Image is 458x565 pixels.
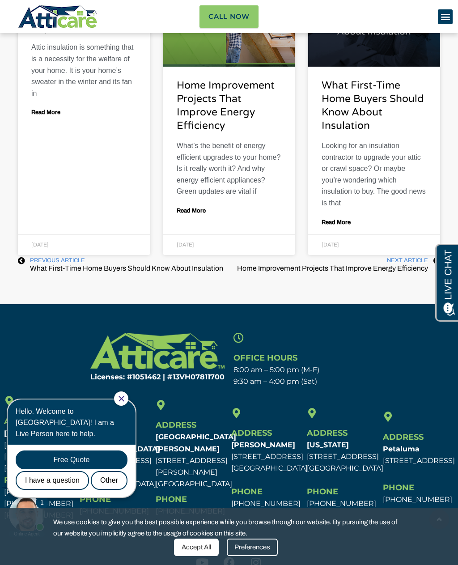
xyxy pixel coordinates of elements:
[156,433,236,453] b: [GEOGRAPHIC_DATA][PERSON_NAME]
[383,432,424,442] span: Address
[4,429,85,438] b: [GEOGRAPHIC_DATA]
[307,499,376,508] a: [PHONE_NUMBER]
[31,42,136,99] p: Attic insulation is something that is a necessity for the welfare of your home. It is your home’s...
[65,374,225,381] h6: Licenses: #1051462 | #13VH078117​00
[383,483,414,493] span: Phone
[80,431,151,490] p: [STREET_ADDRESS] Suite 106 [GEOGRAPHIC_DATA]
[208,10,250,23] span: Call Now
[18,255,225,273] a: Previous ArticleWhat First-Time Home Buyers Should Know About Insulation
[199,5,259,28] a: Call Now
[4,391,148,538] iframe: Chat Invitation
[322,242,339,248] span: [DATE]
[307,487,338,497] span: Phone
[234,255,441,273] a: Next ArticleHome Improvement Projects That Improve Energy Efficiency
[322,140,427,209] p: Looking for an insulation contractor to upgrade your attic or crawl space? Or maybe you’re wonder...
[307,441,349,449] b: [US_STATE]
[177,208,206,214] a: Read more about Home Improvement Projects That Improve Energy Efficiency
[30,257,223,264] span: Previous Article
[383,445,420,453] b: Petaluma
[177,140,282,197] p: What’s the benefit of energy efficient upgrades to your home? Is it really worth it? And why ener...
[31,110,60,115] a: Read more about Pros and Cons: A Guide To Choosing Attic Insulation Replacement
[30,264,223,272] span: What First-Time Home Buyers Should Know About Insulation
[4,475,35,485] span: Phone
[307,439,383,475] p: [STREET_ADDRESS] [GEOGRAPHIC_DATA]
[22,7,72,18] span: Opens a chat window
[156,420,196,430] span: Address
[307,428,348,438] span: Address
[322,220,351,225] a: Read more about What First-Time Home Buyers Should Know About Insulation
[383,495,452,504] a: [PHONE_NUMBER]
[231,487,263,497] span: Phone
[438,9,453,24] div: Menu Toggle
[174,539,219,556] div: Accept All
[231,441,295,449] b: [PERSON_NAME]
[233,353,297,363] span: Office Hours
[4,499,73,508] a: [PHONE_NUMBER]
[237,257,428,264] span: Next Article
[322,79,424,132] a: What First-Time Home Buyers Should Know About Insulation
[237,264,428,272] span: Home Improvement Projects That Improve Energy Efficiency
[4,416,45,426] span: Address
[4,428,75,475] p: [STREET_ADDRESS][PERSON_NAME] [GEOGRAPHIC_DATA]
[231,499,301,508] a: [PHONE_NUMBER]
[231,428,272,438] span: Address
[227,539,278,556] div: Preferences
[156,494,187,504] span: Phone
[177,79,275,132] a: Home Improvement Projects That Improve Energy Efficiency
[53,517,398,539] span: We use cookies to give you the best possible experience while you browse through our website. By ...
[156,507,225,515] a: [PHONE_NUMBER]
[31,242,49,248] span: [DATE]
[231,439,302,475] p: [STREET_ADDRESS] [GEOGRAPHIC_DATA]
[233,364,393,388] p: 8:00 am – 5:00 pm (M-F) 9:30 am – 4:00 pm (Sat)
[156,431,227,490] p: [STREET_ADDRESS][PERSON_NAME] [GEOGRAPHIC_DATA]
[177,242,194,248] span: [DATE]
[383,443,455,467] p: [STREET_ADDRESS]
